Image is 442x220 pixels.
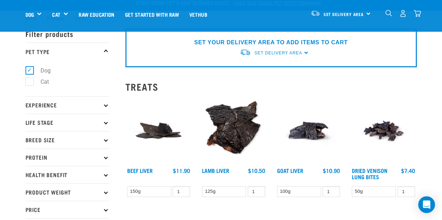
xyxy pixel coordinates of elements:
a: Lamb Liver [202,169,229,172]
input: 1 [398,186,415,197]
label: Dog [29,66,53,75]
img: home-icon-1@2x.png [385,10,392,16]
img: Venison Lung Bites [350,98,417,164]
input: 1 [173,186,190,197]
p: SET YOUR DELIVERY AREA TO ADD ITEMS TO CART [194,38,348,47]
a: Raw Education [73,0,119,28]
p: Protein [26,149,109,166]
input: 1 [248,186,265,197]
div: $10.50 [248,167,265,174]
div: $7.40 [401,167,415,174]
img: home-icon@2x.png [414,10,421,17]
a: Dried Venison Lung Bites [352,169,387,178]
a: Dog [26,10,34,18]
label: Cat [29,77,52,86]
a: Get started with Raw [120,0,184,28]
img: Beef Liver and Lamb Liver Treats [200,98,267,164]
p: Filter products [26,25,109,43]
a: Goat Liver [277,169,303,172]
img: van-moving.png [311,10,320,16]
a: Vethub [184,0,212,28]
a: Cat [52,10,60,18]
img: Beef Liver [125,98,192,164]
div: $11.90 [173,167,190,174]
span: Set Delivery Area [324,13,364,15]
div: Open Intercom Messenger [418,196,435,213]
span: Set Delivery Area [254,51,302,55]
div: $10.90 [323,167,340,174]
p: Experience [26,96,109,114]
img: van-moving.png [240,49,251,56]
p: Health Benefit [26,166,109,183]
p: Breed Size [26,131,109,149]
p: Life Stage [26,114,109,131]
input: 1 [323,186,340,197]
a: Beef Liver [127,169,153,172]
p: Product Weight [26,183,109,201]
h2: Treats [125,81,417,92]
p: Price [26,201,109,218]
img: Goat Liver [275,98,342,164]
p: Pet Type [26,43,109,60]
img: user.png [399,10,407,17]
